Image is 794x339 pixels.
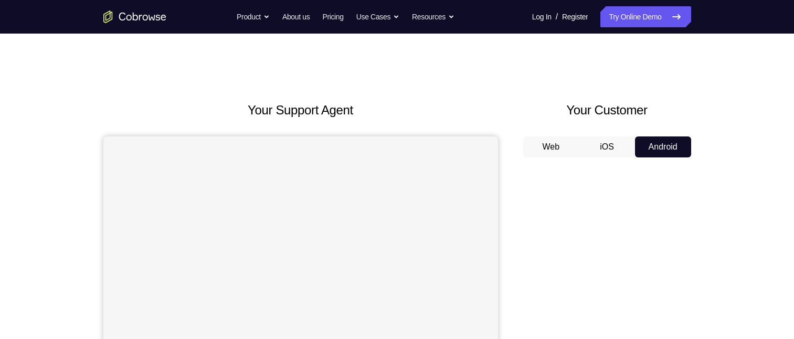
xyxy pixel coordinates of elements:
span: / [556,10,558,23]
a: Pricing [322,6,343,27]
a: Log In [532,6,552,27]
a: Try Online Demo [600,6,691,27]
button: Resources [412,6,454,27]
button: Android [635,136,691,157]
button: Web [523,136,579,157]
button: Use Cases [356,6,399,27]
a: Register [562,6,588,27]
button: Product [237,6,270,27]
a: Go to the home page [103,10,166,23]
h2: Your Support Agent [103,101,498,120]
a: About us [282,6,310,27]
h2: Your Customer [523,101,691,120]
button: iOS [579,136,635,157]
